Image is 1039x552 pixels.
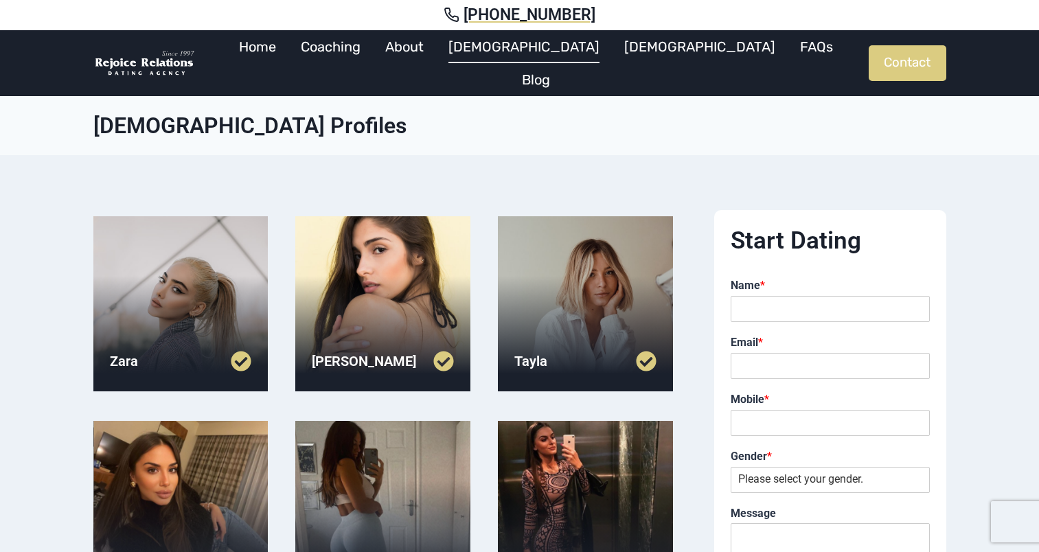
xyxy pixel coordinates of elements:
[731,227,930,255] h2: Start Dating
[510,63,562,96] a: Blog
[93,113,946,139] h1: [DEMOGRAPHIC_DATA] Profiles
[731,393,930,407] label: Mobile
[731,410,930,436] input: Mobile
[788,30,845,63] a: FAQs
[869,45,946,81] a: Contact
[731,450,930,464] label: Gender
[731,507,930,521] label: Message
[612,30,788,63] a: [DEMOGRAPHIC_DATA]
[731,336,930,350] label: Email
[227,30,288,63] a: Home
[16,5,1023,25] a: [PHONE_NUMBER]
[288,30,373,63] a: Coaching
[731,279,930,293] label: Name
[373,30,436,63] a: About
[436,30,612,63] a: [DEMOGRAPHIC_DATA]
[203,30,869,96] nav: Primary Navigation
[93,49,196,78] img: Rejoice Relations
[464,5,595,25] span: [PHONE_NUMBER]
